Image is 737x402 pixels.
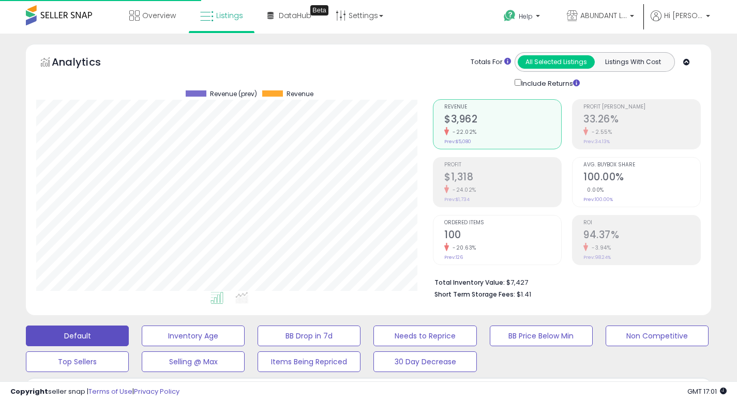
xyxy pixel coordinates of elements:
[444,104,561,110] span: Revenue
[444,162,561,168] span: Profit
[517,289,531,299] span: $1.41
[444,254,463,260] small: Prev: 126
[580,10,627,21] span: ABUNDANT LiFE
[583,254,611,260] small: Prev: 98.24%
[449,186,476,194] small: -24.02%
[583,113,700,127] h2: 33.26%
[588,244,611,252] small: -3.94%
[490,326,593,346] button: BB Price Below Min
[434,275,693,288] li: $7,427
[583,186,604,194] small: 0.00%
[583,104,700,110] span: Profit [PERSON_NAME]
[687,386,727,396] span: 2025-09-12 17:01 GMT
[10,386,48,396] strong: Copyright
[583,138,610,145] small: Prev: 34.13%
[52,55,121,72] h5: Analytics
[583,171,700,185] h2: 100.00%
[594,55,671,69] button: Listings With Cost
[503,9,516,22] i: Get Help
[216,10,243,21] span: Listings
[606,326,709,346] button: Non Competitive
[449,128,477,136] small: -22.02%
[258,326,360,346] button: BB Drop in 7d
[583,229,700,243] h2: 94.37%
[588,128,612,136] small: -2.55%
[583,196,613,203] small: Prev: 100.00%
[258,351,360,372] button: Items Being Repriced
[583,220,700,226] span: ROI
[142,351,245,372] button: Selling @ Max
[142,326,245,346] button: Inventory Age
[444,229,561,243] h2: 100
[471,57,511,67] div: Totals For
[444,220,561,226] span: Ordered Items
[449,244,476,252] small: -20.63%
[507,77,592,89] div: Include Returns
[664,10,703,21] span: Hi [PERSON_NAME]
[651,10,710,34] a: Hi [PERSON_NAME]
[210,90,257,98] span: Revenue (prev)
[287,90,313,98] span: Revenue
[310,5,328,16] div: Tooltip anchor
[142,10,176,21] span: Overview
[279,10,311,21] span: DataHub
[373,351,476,372] button: 30 Day Decrease
[444,171,561,185] h2: $1,318
[495,2,550,34] a: Help
[444,113,561,127] h2: $3,962
[444,138,471,145] small: Prev: $5,080
[26,326,129,346] button: Default
[434,278,505,287] b: Total Inventory Value:
[134,386,179,396] a: Privacy Policy
[444,196,470,203] small: Prev: $1,734
[26,351,129,372] button: Top Sellers
[434,290,515,299] b: Short Term Storage Fees:
[10,387,179,397] div: seller snap | |
[583,162,700,168] span: Avg. Buybox Share
[518,55,595,69] button: All Selected Listings
[88,386,132,396] a: Terms of Use
[519,12,533,21] span: Help
[373,326,476,346] button: Needs to Reprice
